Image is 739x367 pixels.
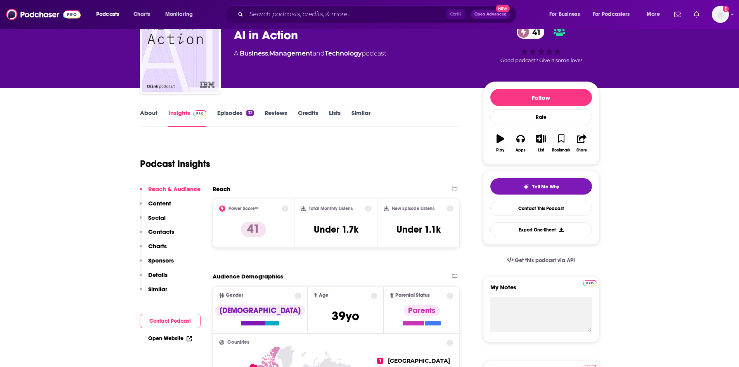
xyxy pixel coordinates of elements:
[576,148,587,153] div: Share
[140,158,210,170] h1: Podcast Insights
[396,224,441,235] h3: Under 1.1k
[142,15,219,92] img: AI in Action
[319,293,329,298] span: Age
[160,8,203,21] button: open menu
[140,285,167,300] button: Similar
[128,8,155,21] a: Charts
[325,50,362,57] a: Technology
[148,242,167,250] p: Charts
[712,6,729,23] button: Show profile menu
[641,8,670,21] button: open menu
[6,7,81,22] img: Podchaser - Follow, Share and Rate Podcasts
[500,57,582,63] span: Good podcast? Give it some love!
[593,9,630,20] span: For Podcasters
[314,224,358,235] h3: Under 1.7k
[524,25,544,39] span: 41
[691,8,703,21] a: Show notifications dropdown
[168,109,207,127] a: InsightsPodchaser Pro
[213,273,283,280] h2: Audience Demographics
[140,200,171,214] button: Content
[148,271,168,278] p: Details
[165,9,193,20] span: Monitoring
[588,8,641,21] button: open menu
[313,50,325,57] span: and
[523,184,529,190] img: tell me why sparkle
[217,109,253,127] a: Episodes32
[511,129,531,157] button: Apps
[140,271,168,285] button: Details
[447,9,465,19] span: Ctrl K
[240,50,268,57] a: Business
[496,148,504,153] div: Play
[309,206,353,211] h2: Total Monthly Listens
[483,20,599,68] div: 41Good podcast? Give it some love!
[531,129,551,157] button: List
[490,284,592,297] label: My Notes
[148,214,166,221] p: Social
[377,358,383,364] span: 1
[133,9,150,20] span: Charts
[227,340,249,345] span: Countries
[501,251,582,270] a: Get this podcast via API
[388,357,450,364] span: [GEOGRAPHIC_DATA]
[215,305,305,316] div: [DEMOGRAPHIC_DATA]
[265,109,287,127] a: Reviews
[571,129,592,157] button: Share
[490,89,592,106] button: Follow
[140,314,201,328] button: Contact Podcast
[298,109,318,127] a: Credits
[647,9,660,20] span: More
[490,222,592,237] button: Export One-Sheet
[148,228,174,235] p: Contacts
[148,200,171,207] p: Content
[226,293,243,298] span: Gender
[329,109,341,127] a: Lists
[234,49,386,58] div: A podcast
[583,280,597,286] img: Podchaser Pro
[583,279,597,286] a: Pro website
[140,185,201,200] button: Reach & Audience
[490,109,592,125] div: Rate
[193,110,207,117] img: Podchaser Pro
[241,222,266,237] p: 41
[671,8,684,21] a: Show notifications dropdown
[474,12,507,16] span: Open Advanced
[496,5,510,12] span: New
[148,335,192,342] a: Open Website
[712,6,729,23] img: User Profile
[490,129,511,157] button: Play
[148,185,201,193] p: Reach & Audience
[515,257,575,264] span: Get this podcast via API
[269,50,313,57] a: Management
[246,8,447,21] input: Search podcasts, credits, & more...
[723,6,729,12] svg: Add a profile image
[140,257,174,271] button: Sponsors
[544,8,590,21] button: open menu
[351,109,370,127] a: Similar
[140,109,157,127] a: About
[538,148,544,153] div: List
[403,305,440,316] div: Parents
[232,5,524,23] div: Search podcasts, credits, & more...
[552,148,570,153] div: Bookmark
[712,6,729,23] span: Logged in as tyllerbarner
[516,148,526,153] div: Apps
[96,9,119,20] span: Podcasts
[140,228,174,242] button: Contacts
[395,293,430,298] span: Parental Status
[332,308,359,324] span: 39 yo
[532,184,559,190] span: Tell Me Why
[91,8,129,21] button: open menu
[268,50,269,57] span: ,
[517,25,544,39] a: 41
[549,9,580,20] span: For Business
[490,178,592,195] button: tell me why sparkleTell Me Why
[148,285,167,293] p: Similar
[140,214,166,228] button: Social
[392,206,434,211] h2: New Episode Listens
[228,206,259,211] h2: Power Score™
[148,257,174,264] p: Sponsors
[551,129,571,157] button: Bookmark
